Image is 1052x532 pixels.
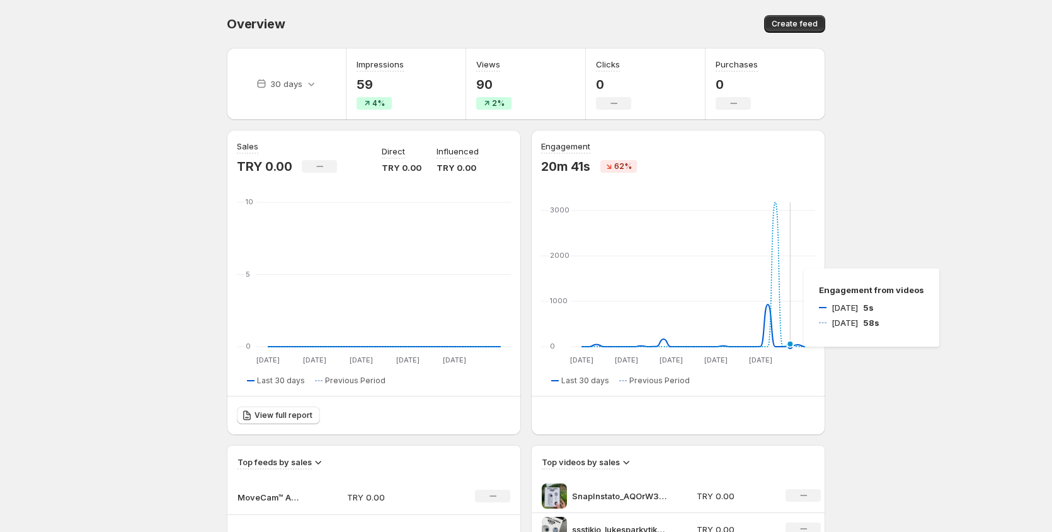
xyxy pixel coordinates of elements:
[572,490,666,502] p: SnapInstato_AQOrW3DXjlFElAvbDeiabpGqOdnae0ML93dHlb1i7zuEi9L35SURCAS0pxQEuE_q1NIgbz-TmxK_BelWKqu-c...
[749,356,772,364] text: [DATE]
[237,491,300,504] p: MoveCam™ Action Camera [PERSON_NAME]
[303,356,326,364] text: [DATE]
[437,145,479,158] p: Influenced
[697,490,771,502] p: TRY 0.00
[660,356,683,364] text: [DATE]
[629,376,690,386] span: Previous Period
[550,205,569,214] text: 3000
[256,356,280,364] text: [DATE]
[772,19,818,29] span: Create feed
[372,98,385,108] span: 4%
[570,356,593,364] text: [DATE]
[764,15,825,33] button: Create feed
[541,140,590,153] h3: Engagement
[237,140,258,153] h3: Sales
[542,456,620,468] h3: Top videos by sales
[614,161,632,171] span: 62%
[257,376,305,386] span: Last 30 days
[541,159,590,174] p: 20m 41s
[382,161,421,174] p: TRY 0.00
[227,16,285,32] span: Overview
[246,197,253,206] text: 10
[550,251,569,260] text: 2000
[561,376,609,386] span: Last 30 days
[350,356,373,364] text: [DATE]
[246,270,250,279] text: 5
[615,356,638,364] text: [DATE]
[357,77,404,92] p: 59
[347,491,437,504] p: TRY 0.00
[550,342,555,350] text: 0
[542,483,567,509] img: SnapInstato_AQOrW3DXjlFElAvbDeiabpGqOdnae0ML93dHlb1i7zuEi9L35SURCAS0pxQEuE_q1NIgbz-TmxK_BelWKqu-c...
[246,342,251,350] text: 0
[550,296,568,305] text: 1000
[704,356,728,364] text: [DATE]
[254,410,312,420] span: View full report
[716,77,758,92] p: 0
[492,98,505,108] span: 2%
[382,145,405,158] p: Direct
[596,77,631,92] p: 0
[325,376,386,386] span: Previous Period
[476,58,500,71] h3: Views
[237,456,312,468] h3: Top feeds by sales
[237,159,292,174] p: TRY 0.00
[443,356,466,364] text: [DATE]
[270,78,302,90] p: 30 days
[357,58,404,71] h3: Impressions
[596,58,620,71] h3: Clicks
[476,77,512,92] p: 90
[396,356,420,364] text: [DATE]
[437,161,479,174] p: TRY 0.00
[716,58,758,71] h3: Purchases
[237,407,320,424] a: View full report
